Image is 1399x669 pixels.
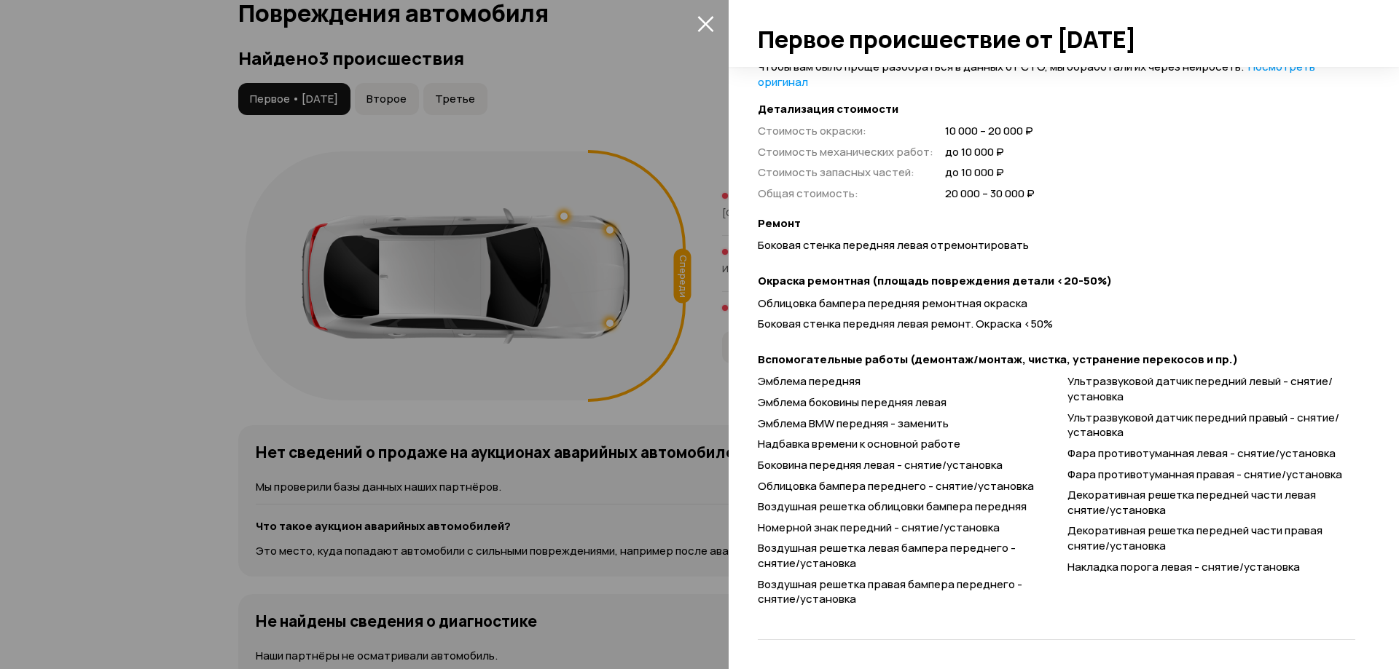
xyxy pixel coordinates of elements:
[945,186,1035,202] span: 20 000 – 30 000 ₽
[758,59,1315,90] a: Посмотреть оригинал
[1067,523,1322,553] span: Декоративная решетка передней части правая снятие/установка
[758,416,949,431] span: Эмблема BMW передняя - заменить
[758,102,1355,117] strong: Детализация стоимости
[758,59,1315,90] span: Чтобы вам было проще разобраться в данных от СТО, мы обработали их через нейросеть.
[1067,373,1333,404] span: Ультразвуковой датчик передний левый - снятие/установка
[758,296,1027,311] span: Облицовка бампера передняя ремонтная окраска
[758,478,1034,494] span: Облицовка бампера переднего - снятие/установка
[758,186,858,201] span: Общая стоимость :
[758,274,1355,289] strong: Окраска ремонтная (площадь повреждения детали <20-50%)
[758,352,1355,368] strong: Вспомогательные работы (демонтаж/монтаж, чистка, устранение перекосов и пр.)
[1067,467,1342,482] span: Фара противотуманная правая - снятие/установка
[758,577,1022,607] span: Воздушная решетка правая бампера переднего - снятие/установка
[945,124,1035,139] span: 10 000 – 20 000 ₽
[758,316,1053,331] span: Боковая стенка передняя левая ремонт. Окраска <50%
[758,457,1003,472] span: Боковина передняя левая - снятие/установка
[758,499,1027,514] span: Воздушная решетка облицовки бампера передняя
[758,216,1355,231] strong: Ремонт
[694,12,717,35] button: закрыть
[758,395,947,410] span: Эмблема боковины передняя левая
[1067,559,1300,574] span: Накладка порога левая - снятие/установка
[945,145,1035,160] span: до 10 000 ₽
[758,540,1016,571] span: Воздушная решетка левая бампера переднего - снятие/установка
[945,165,1035,181] span: до 10 000 ₽
[1067,446,1336,461] span: Фара противотуманная левая - снятие/установка
[758,520,1000,535] span: Номерной знак передний - снятие/установка
[758,123,866,138] span: Стоимость окраски :
[758,165,914,180] span: Стоимость запасных частей :
[758,373,861,389] span: Эмблема передняя
[1067,410,1339,440] span: Ультразвуковой датчик передний правый - снятие/установка
[758,237,1029,253] span: Боковая стенка передняя левая отремонтировать
[758,144,933,159] span: Стоимость механических работ :
[1067,487,1316,518] span: Декоративная решетка передней части левая снятие/установка
[758,436,960,451] span: Надбавка времени к основной работе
